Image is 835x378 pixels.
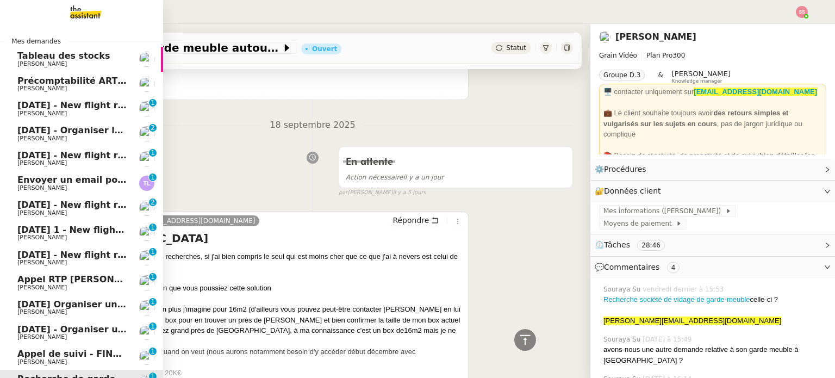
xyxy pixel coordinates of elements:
span: par [339,188,348,197]
span: [PERSON_NAME] [17,184,67,191]
div: avons-nous une autre demande relative à son garde meuble à [GEOGRAPHIC_DATA] ? [603,344,826,365]
a: [EMAIL_ADDRESS][DOMAIN_NAME] [694,88,817,96]
nz-tag: Groupe D.3 [599,70,645,80]
span: [PERSON_NAME] [17,333,67,340]
p: 1 [151,323,155,332]
p: 1 [151,173,155,183]
p: 1 [151,248,155,258]
span: Mes demandes [5,36,67,47]
div: ⏲️Tâches 28:46 [590,234,835,256]
span: Knowledge manager [672,78,722,84]
button: Répondre [389,214,443,226]
span: [DATE] 1 - New flight request - [PERSON_NAME] [17,225,251,235]
span: [PERSON_NAME] [17,209,67,216]
span: [DATE] - New flight request - [PERSON_NAME] [17,200,242,210]
img: users%2FLK22qrMMfbft3m7ot3tU7x4dNw03%2Favatar%2Fdef871fd-89c7-41f9-84a6-65c814c6ac6f [599,31,611,43]
nz-badge-sup: 1 [149,149,157,157]
span: Recherche de garde meuble autour de [GEOGRAPHIC_DATA] [57,42,282,53]
span: [PERSON_NAME] [17,259,67,266]
strong: des retours simples et vulgarisés sur les sujets en cours [603,109,788,128]
span: [PERSON_NAME] [17,234,67,241]
span: [DATE] Organiser un vol pour [PERSON_NAME] [17,299,245,309]
img: svg [796,6,808,18]
span: Tâches [604,240,630,249]
img: users%2FW4OQjB9BRtYK2an7yusO0WsYLsD3%2Favatar%2F28027066-518b-424c-8476-65f2e549ac29 [139,350,154,365]
p: 2 [151,199,155,208]
p: 2 [151,124,155,134]
span: ⏲️ [595,240,674,249]
span: Commentaires [604,263,659,271]
span: Statut [506,44,526,52]
span: [PERSON_NAME] [17,308,67,315]
span: Procédures [604,165,646,173]
span: Appel de suivi - FINDWAYS - Ibtissem Cherifi [17,349,234,359]
nz-badge-sup: 1 [149,298,157,306]
p: 1 [151,99,155,109]
span: [PERSON_NAME] [17,135,67,142]
img: users%2FC9SBsJ0duuaSgpQFj5LgoEX8n0o2%2Favatar%2Fec9d51b8-9413-4189-adfb-7be4d8c96a3c [139,325,154,340]
img: users%2FSoHiyPZ6lTh48rkksBJmVXB4Fxh1%2Favatar%2F784cdfc3-6442-45b8-8ed3-42f1cc9271a4 [139,77,154,92]
span: Tableau des stocks [17,51,110,61]
span: Moyens de paiement [603,218,676,229]
span: il y a un jour [346,173,444,181]
span: [DATE] - Organiser le vol de [PERSON_NAME] [17,125,237,135]
app-user-label: Knowledge manager [672,70,731,84]
nz-badge-sup: 1 [149,99,157,107]
span: [PERSON_NAME] [17,85,67,92]
span: Précomptabilité ARTRADE - septembre 2025 [17,76,234,86]
span: [PERSON_NAME] [17,60,67,67]
p: 1 [151,224,155,233]
span: [PERSON_NAME] [672,70,731,78]
span: [PERSON_NAME] [17,159,67,166]
a: Recherche société de vidage de garde-meuble [603,295,750,303]
nz-badge-sup: 2 [149,124,157,132]
nz-badge-sup: 1 [149,273,157,281]
img: users%2FC9SBsJ0duuaSgpQFj5LgoEX8n0o2%2Favatar%2Fec9d51b8-9413-4189-adfb-7be4d8c96a3c [139,226,154,241]
span: il y a 5 jours [393,188,426,197]
div: 💼 Le client souhaite toujours avoir , pas de jargon juridique ou compliqué [603,108,822,140]
p: 1 [151,348,155,357]
span: [PERSON_NAME] [17,284,67,291]
h4: Re: [GEOGRAPHIC_DATA] [57,231,464,246]
img: users%2FAXgjBsdPtrYuxuZvIJjRexEdqnq2%2Favatar%2F1599931753966.jpeg [139,52,154,67]
p: 1 [151,273,155,283]
nz-badge-sup: 1 [149,173,157,181]
img: users%2FC9SBsJ0duuaSgpQFj5LgoEX8n0o2%2Favatar%2Fec9d51b8-9413-4189-adfb-7be4d8c96a3c [139,300,154,315]
span: Souraya Su [603,284,643,294]
span: [DATE] à 15:49 [643,334,694,344]
span: Données client [604,187,661,195]
span: Grain Vidéo [599,52,637,59]
img: users%2FC9SBsJ0duuaSgpQFj5LgoEX8n0o2%2Favatar%2Fec9d51b8-9413-4189-adfb-7be4d8c96a3c [139,101,154,116]
span: En attente [346,157,393,167]
span: [DATE] - New flight request - [PERSON_NAME] [17,100,242,110]
img: users%2FC9SBsJ0duuaSgpQFj5LgoEX8n0o2%2Favatar%2Fec9d51b8-9413-4189-adfb-7be4d8c96a3c [139,201,154,216]
span: Répondre [392,215,429,226]
p: 1 [151,298,155,308]
span: [DATE] - Organiser un vol pour [PERSON_NAME] [17,324,251,334]
div: Ouvert [312,46,337,52]
div: ça me paraît très bien, je veux bien que vous poussiez cette solution [57,283,464,294]
span: J'ai essayé de vous joindre au téléphone sans succès, je vous invite donc à nous rappeler lorsque... [57,94,459,102]
nz-badge-sup: 1 [149,323,157,330]
span: [DATE] - New flight request - [PERSON_NAME] [17,150,242,160]
div: 🔐Données client [590,181,835,202]
nz-tag: 4 [667,262,680,273]
span: [EMAIL_ADDRESS][DOMAIN_NAME] [141,217,256,225]
span: [PERSON_NAME] [17,358,67,365]
img: users%2FC9SBsJ0duuaSgpQFj5LgoEX8n0o2%2Favatar%2Fec9d51b8-9413-4189-adfb-7be4d8c96a3c [139,151,154,166]
span: Plan Pro [646,52,672,59]
p: 1 [151,149,155,159]
span: Souraya Su [603,334,643,344]
nz-badge-sup: 1 [149,224,157,231]
span: ⚙️ [595,163,651,176]
span: 🔐 [595,185,665,197]
span: Action nécessaire [346,173,403,181]
img: svg [139,176,154,191]
nz-badge-sup: 2 [149,199,157,206]
img: users%2FW4OQjB9BRtYK2an7yusO0WsYLsD3%2Favatar%2F28027066-518b-424c-8476-65f2e549ac29 [139,275,154,290]
span: 300 [672,52,685,59]
div: 🖥️ contacter uniquement sur [603,86,822,97]
span: [PERSON_NAME][EMAIL_ADDRESS][DOMAIN_NAME] [603,317,781,325]
span: Appel RTP [PERSON_NAME][GEOGRAPHIC_DATA] [17,274,253,284]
